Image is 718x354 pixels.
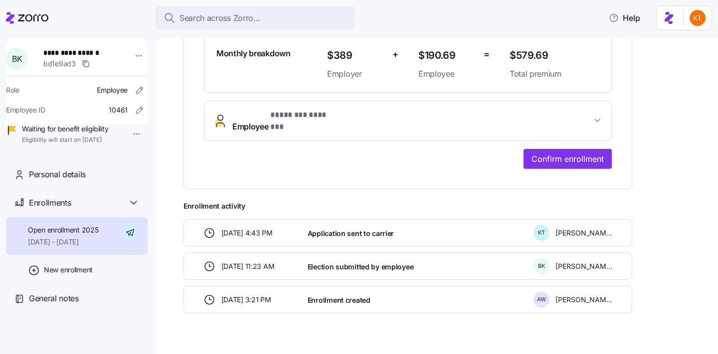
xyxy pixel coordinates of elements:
[44,265,93,275] span: New enrollment
[690,10,706,26] img: aad2ddc74cf02b1998d54877cdc71599
[601,8,648,28] button: Help
[221,295,271,305] span: [DATE] 3:21 PM
[609,12,640,24] span: Help
[510,47,599,64] span: $579.69
[524,149,612,169] button: Confirm enrollment
[43,59,76,69] span: bd1e9ad3
[510,68,599,80] span: Total premium
[216,47,291,60] span: Monthly breakdown
[29,292,79,305] span: General notes
[308,295,370,305] span: Enrollment created
[308,262,414,272] span: Election submitted by employee
[109,105,128,115] span: 10461
[97,85,128,95] span: Employee
[538,263,545,269] span: B K
[29,168,86,181] span: Personal details
[183,201,632,211] span: Enrollment activity
[28,225,98,235] span: Open enrollment 2025
[418,47,476,64] span: $190.69
[538,230,545,236] span: K T
[555,295,612,305] span: [PERSON_NAME]
[327,68,384,80] span: Employer
[28,237,98,247] span: [DATE] - [DATE]
[6,105,45,115] span: Employee ID
[532,153,604,165] span: Confirm enrollment
[418,68,476,80] span: Employee
[29,197,71,209] span: Enrollments
[156,6,355,30] button: Search across Zorro...
[537,297,546,302] span: A W
[22,136,108,144] span: Eligibility will start on [DATE]
[327,47,384,64] span: $389
[12,55,22,63] span: B K
[555,228,612,238] span: [PERSON_NAME]
[232,109,329,133] span: Employee
[179,12,260,24] span: Search across Zorro...
[555,261,612,271] span: [PERSON_NAME]
[308,229,394,238] span: Application sent to carrier
[484,47,490,62] span: =
[221,228,273,238] span: [DATE] 4:43 PM
[392,47,398,62] span: +
[6,85,19,95] span: Role
[221,261,275,271] span: [DATE] 11:23 AM
[22,124,108,134] span: Waiting for benefit eligibility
